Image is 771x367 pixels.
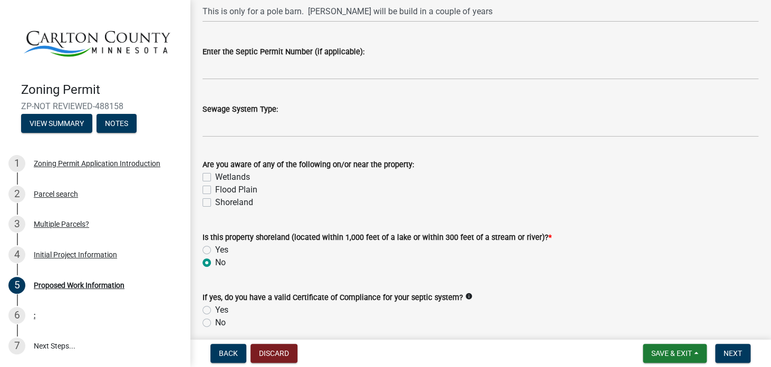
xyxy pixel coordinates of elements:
[21,82,181,98] h4: Zoning Permit
[8,337,25,354] div: 7
[34,251,117,258] div: Initial Project Information
[8,186,25,202] div: 2
[215,196,253,209] label: Shoreland
[34,160,160,167] div: Zoning Permit Application Introduction
[215,316,226,329] label: No
[34,220,89,228] div: Multiple Parcels?
[215,244,228,256] label: Yes
[8,216,25,233] div: 3
[465,293,473,300] i: info
[21,114,92,133] button: View Summary
[34,190,78,198] div: Parcel search
[651,349,692,358] span: Save & Exit
[210,344,246,363] button: Back
[97,120,137,129] wm-modal-confirm: Notes
[203,161,414,169] label: Are you aware of any of the following on/or near the property:
[203,106,278,113] label: Sewage System Type:
[215,171,250,183] label: Wetlands
[215,183,257,196] label: Flood Plain
[215,304,228,316] label: Yes
[203,49,364,56] label: Enter the Septic Permit Number (if applicable):
[8,277,25,294] div: 5
[34,282,124,289] div: Proposed Work Information
[724,349,742,358] span: Next
[97,114,137,133] button: Notes
[21,101,169,111] span: ZP-NOT REVIEWED-488158
[21,11,173,71] img: Carlton County, Minnesota
[643,344,707,363] button: Save & Exit
[21,120,92,129] wm-modal-confirm: Summary
[203,294,463,302] label: If yes, do you have a valid Certificate of Compliance for your septic system?
[219,349,238,358] span: Back
[250,344,297,363] button: Discard
[715,344,750,363] button: Next
[8,307,25,324] div: 6
[203,234,552,242] label: Is this property shoreland (located within 1,000 feet of a lake or within 300 feet of a stream or...
[8,246,25,263] div: 4
[34,312,35,319] div: :
[215,256,226,269] label: No
[8,155,25,172] div: 1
